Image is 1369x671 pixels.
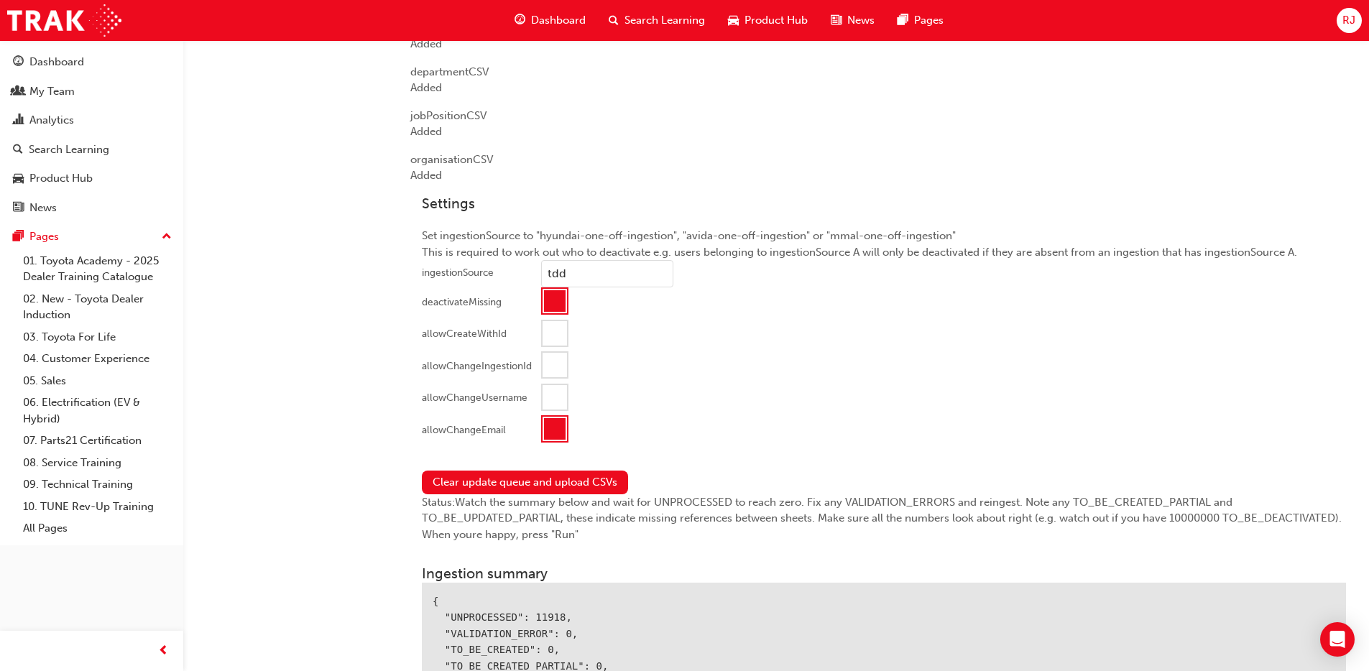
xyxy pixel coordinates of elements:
span: News [847,12,875,29]
span: Search Learning [624,12,705,29]
div: allowChangeUsername [422,391,527,405]
span: up-icon [162,228,172,246]
input: ingestionSource [541,260,673,287]
a: 04. Customer Experience [17,348,178,370]
span: car-icon [728,11,739,29]
div: Added [410,124,1358,140]
button: Pages [6,223,178,250]
h3: Ingestion summary [422,565,1346,582]
a: 09. Technical Training [17,473,178,496]
a: All Pages [17,517,178,540]
span: chart-icon [13,114,24,127]
span: Dashboard [531,12,586,29]
a: 10. TUNE Rev-Up Training [17,496,178,518]
div: allowCreateWithId [422,327,507,341]
div: allowChangeEmail [422,423,506,438]
span: Product Hub [745,12,808,29]
div: Added [410,167,1358,184]
a: Product Hub [6,165,178,192]
a: Dashboard [6,49,178,75]
a: 05. Sales [17,370,178,392]
a: news-iconNews [819,6,886,35]
span: search-icon [13,144,23,157]
span: RJ [1342,12,1355,29]
div: jobPosition CSV [410,96,1358,140]
div: Analytics [29,112,74,129]
a: 08. Service Training [17,452,178,474]
button: DashboardMy TeamAnalyticsSearch LearningProduct HubNews [6,46,178,223]
div: Search Learning [29,142,109,158]
span: news-icon [13,202,24,215]
a: News [6,195,178,221]
span: pages-icon [13,231,24,244]
div: department CSV [410,52,1358,96]
h3: Settings [422,195,1346,212]
span: guage-icon [13,56,24,69]
a: car-iconProduct Hub [716,6,819,35]
a: 07. Parts21 Certification [17,430,178,452]
a: 02. New - Toyota Dealer Induction [17,288,178,326]
a: Search Learning [6,136,178,163]
span: car-icon [13,172,24,185]
span: people-icon [13,85,24,98]
div: allowChangeIngestionId [422,359,532,374]
span: Pages [914,12,944,29]
div: Set ingestionSource to "hyundai-one-off-ingestion", "avida-one-off-ingestion" or "mmal-one-off-in... [410,184,1358,459]
div: Dashboard [29,54,84,70]
a: My Team [6,78,178,105]
a: pages-iconPages [886,6,955,35]
div: Added [410,80,1358,96]
div: deactivateMissing [422,295,502,310]
div: My Team [29,83,75,100]
span: news-icon [831,11,842,29]
span: search-icon [609,11,619,29]
div: News [29,200,57,216]
div: ingestionSource [422,266,494,280]
div: Added [410,36,1358,52]
button: Clear update queue and upload CSVs [422,471,628,494]
a: 01. Toyota Academy - 2025 Dealer Training Catalogue [17,250,178,288]
a: 03. Toyota For Life [17,326,178,348]
div: organisation CSV [410,140,1358,184]
a: guage-iconDashboard [503,6,597,35]
a: search-iconSearch Learning [597,6,716,35]
span: prev-icon [158,642,169,660]
button: RJ [1337,8,1362,33]
div: Pages [29,228,59,245]
img: Trak [7,4,121,37]
a: 06. Electrification (EV & Hybrid) [17,392,178,430]
span: guage-icon [515,11,525,29]
span: pages-icon [898,11,908,29]
div: Open Intercom Messenger [1320,622,1355,657]
div: Product Hub [29,170,93,187]
div: Status: Watch the summary below and wait for UNPROCESSED to reach zero. Fix any VALIDATION_ERRORS... [422,494,1346,543]
a: Analytics [6,107,178,134]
